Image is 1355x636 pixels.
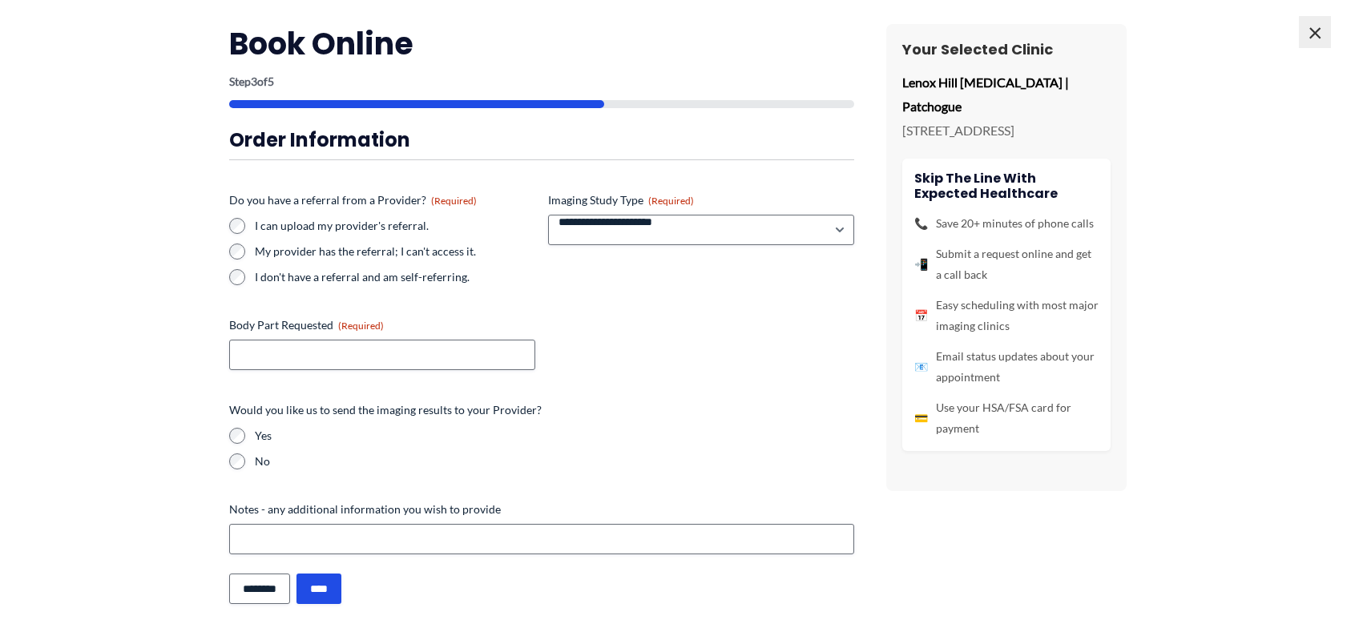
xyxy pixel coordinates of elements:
[255,428,854,444] label: Yes
[648,195,694,207] span: (Required)
[255,453,854,469] label: No
[268,74,274,88] span: 5
[914,254,928,275] span: 📲
[229,192,477,208] legend: Do you have a referral from a Provider?
[914,397,1099,439] li: Use your HSA/FSA card for payment
[431,195,477,207] span: (Required)
[1299,16,1331,48] span: ×
[229,402,542,418] legend: Would you like us to send the imaging results to your Provider?
[229,24,854,63] h2: Book Online
[914,346,1099,388] li: Email status updates about your appointment
[902,70,1111,118] p: Lenox Hill [MEDICAL_DATA] | Patchogue
[251,74,257,88] span: 3
[914,305,928,326] span: 📅
[914,171,1099,201] h4: Skip the line with Expected Healthcare
[902,119,1111,143] p: [STREET_ADDRESS]
[548,192,854,208] label: Imaging Study Type
[338,320,384,332] span: (Required)
[914,408,928,429] span: 💳
[255,269,535,285] label: I don't have a referral and am self-referring.
[914,213,928,234] span: 📞
[914,213,1099,234] li: Save 20+ minutes of phone calls
[229,76,854,87] p: Step of
[914,244,1099,285] li: Submit a request online and get a call back
[229,501,854,517] label: Notes - any additional information you wish to provide
[914,356,928,377] span: 📧
[914,295,1099,336] li: Easy scheduling with most major imaging clinics
[255,244,535,260] label: My provider has the referral; I can't access it.
[229,127,854,152] h3: Order Information
[255,218,535,234] label: I can upload my provider's referral.
[229,317,535,333] label: Body Part Requested
[902,40,1111,58] h3: Your Selected Clinic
